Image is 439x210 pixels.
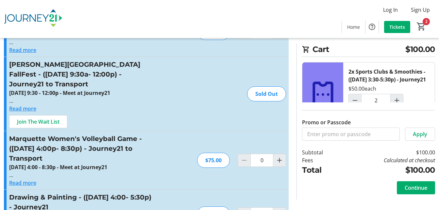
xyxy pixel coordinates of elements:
[378,5,403,15] button: Log In
[348,68,430,83] div: 2x Sports Clubs & Smoothies - ([DATE] 3:30-5:30p) - Journey21
[349,94,361,107] button: Decrement by one
[302,164,341,176] td: Total
[365,20,379,33] button: Help
[405,184,427,192] span: Continue
[361,94,391,107] input: Sports Clubs & Smoothies - (September 17 - 3:30-5:30p) - Journey21 Quantity
[9,60,152,89] h3: [PERSON_NAME][GEOGRAPHIC_DATA] FallFest - ([DATE] 9:30a- 12:00p) - Journey21 to Transport
[250,154,273,167] input: Marquette Women's Volleyball Game - (September 27 - 4:00p- 8:30p) - Journey21 to Transport Quantity
[391,94,403,107] button: Increment by one
[347,24,360,30] span: Home
[302,118,351,126] label: Promo or Passcode
[302,149,341,156] td: Subtotal
[342,21,365,33] a: Home
[9,134,152,163] h3: Marquette Women's Volleyball Game - ([DATE] 4:00p- 8:30p) - Journey21 to Transport
[389,24,405,30] span: Tickets
[9,89,110,96] strong: [DATE] 9:30 - 12:00p - Meet at Journey21
[9,179,36,187] button: Read more
[341,156,435,164] td: Calculated at checkout
[384,21,410,33] a: Tickets
[383,6,398,14] span: Log In
[9,46,36,54] button: Read more
[397,181,435,194] button: Continue
[4,3,62,35] img: Journey21's Logo
[413,130,427,138] span: Apply
[17,118,59,126] span: Join The Wait List
[9,164,107,171] strong: [DATE] 4:00 - 8:30p - Meet at Journey21
[273,154,286,166] button: Increment by one
[302,128,400,141] input: Enter promo or passcode
[9,115,67,128] button: Join The Wait List
[406,5,435,15] button: Sign Up
[411,6,430,14] span: Sign Up
[302,44,435,57] h2: Cart
[415,21,427,32] button: Cart
[9,105,36,113] button: Read more
[341,149,435,156] td: $100.00
[341,164,435,176] td: $100.00
[348,85,376,93] div: $50.00 each
[247,86,286,101] div: Sold Out
[405,128,435,141] button: Apply
[302,156,341,164] td: Fees
[197,153,230,168] div: $75.00
[405,44,435,55] span: $100.00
